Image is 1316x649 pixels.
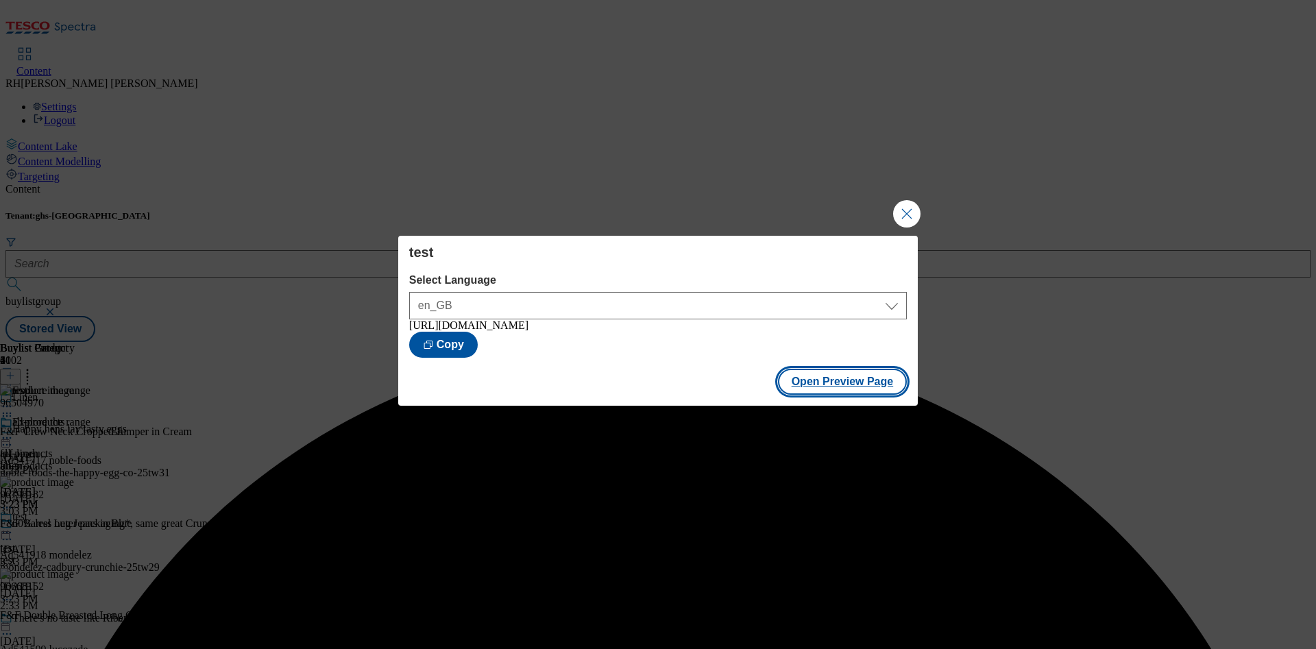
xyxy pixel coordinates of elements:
[409,244,907,260] h4: test
[409,319,907,332] div: [URL][DOMAIN_NAME]
[409,332,478,358] button: Copy
[893,200,921,228] button: Close Modal
[398,236,918,406] div: Modal
[778,369,907,395] button: Open Preview Page
[409,274,907,286] label: Select Language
